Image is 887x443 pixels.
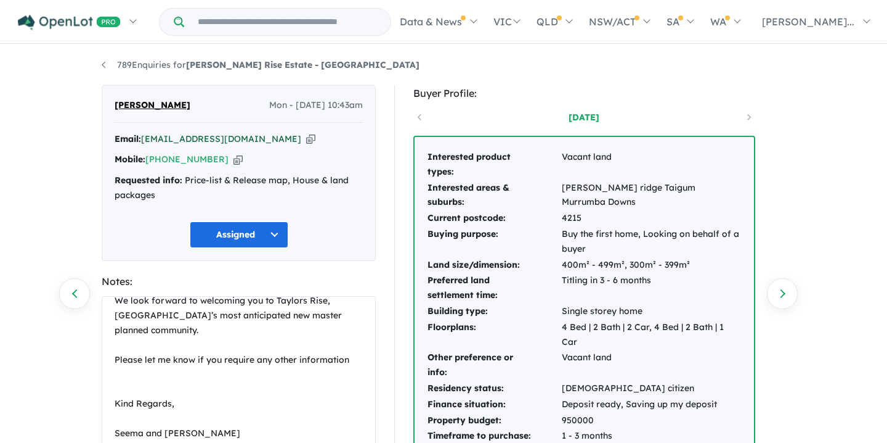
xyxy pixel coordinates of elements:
[233,153,243,166] button: Copy
[427,257,561,273] td: Land size/dimension:
[141,133,301,144] a: [EMAIL_ADDRESS][DOMAIN_NAME]
[102,58,785,73] nav: breadcrumb
[187,9,388,35] input: Try estate name, suburb, builder or developer
[269,98,363,113] span: Mon - [DATE] 10:43am
[115,175,182,186] strong: Requested info:
[102,273,376,290] div: Notes:
[561,273,742,304] td: Titling in 3 - 6 months
[427,381,561,397] td: Residency status:
[561,397,742,413] td: Deposit ready, Saving up my deposit
[427,397,561,413] td: Finance situation:
[561,350,742,381] td: Vacant land
[561,381,742,397] td: [DEMOGRAPHIC_DATA] citizen
[561,257,742,273] td: 400m² - 499m², 300m² - 399m²
[561,210,742,226] td: 4215
[561,149,742,180] td: Vacant land
[306,133,315,146] button: Copy
[561,413,742,429] td: 950000
[427,273,561,304] td: Preferred land settlement time:
[115,133,141,144] strong: Email:
[427,350,561,381] td: Other preference or info:
[561,226,742,257] td: Buy the first home, Looking on behalf of a buyer
[427,413,561,429] td: Property budget:
[427,149,561,180] td: Interested product types:
[561,180,742,211] td: [PERSON_NAME] ridge Taigum Murrumba Downs
[115,154,145,165] strong: Mobile:
[115,173,363,203] div: Price-list & Release map, House & land packages
[115,98,190,113] span: [PERSON_NAME]
[561,320,742,350] td: 4 Bed | 2 Bath | 2 Car, 4 Bed | 2 Bath | 1 Car
[413,85,755,102] div: Buyer Profile:
[190,221,288,248] button: Assigned
[427,320,561,350] td: Floorplans:
[561,304,742,320] td: Single storey home
[427,226,561,257] td: Buying purpose:
[102,59,419,70] a: 789Enquiries for[PERSON_NAME] Rise Estate - [GEOGRAPHIC_DATA]
[186,59,419,70] strong: [PERSON_NAME] Rise Estate - [GEOGRAPHIC_DATA]
[427,304,561,320] td: Building type:
[427,210,561,226] td: Current postcode:
[18,15,121,30] img: Openlot PRO Logo White
[762,15,854,28] span: [PERSON_NAME]...
[532,111,636,123] a: [DATE]
[427,180,561,211] td: Interested areas & suburbs:
[145,154,229,165] a: [PHONE_NUMBER]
